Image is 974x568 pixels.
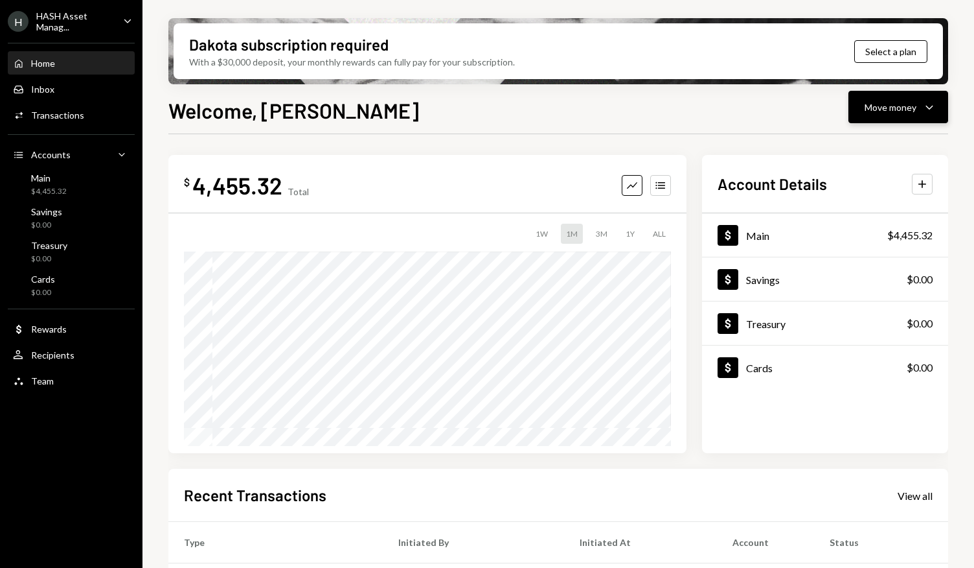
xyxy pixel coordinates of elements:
[8,369,135,392] a: Team
[746,230,769,242] div: Main
[189,34,389,55] div: Dakota subscription required
[8,343,135,366] a: Recipients
[31,324,67,335] div: Rewards
[865,101,916,114] div: Move money
[31,149,71,160] div: Accounts
[31,287,55,298] div: $0.00
[31,58,55,69] div: Home
[184,484,326,506] h2: Recent Transactions
[907,272,933,287] div: $0.00
[887,228,933,243] div: $4,455.32
[8,270,135,301] a: Cards$0.00
[591,224,613,244] div: 3M
[898,490,933,503] div: View all
[848,91,948,123] button: Move money
[288,186,309,197] div: Total
[854,40,927,63] button: Select a plan
[31,186,67,197] div: $4,455.32
[702,213,948,257] a: Main$4,455.32
[814,522,948,563] th: Status
[168,522,383,563] th: Type
[746,274,780,286] div: Savings
[383,522,563,563] th: Initiated By
[189,55,515,69] div: With a $30,000 deposit, your monthly rewards can fully pay for your subscription.
[31,274,55,285] div: Cards
[31,349,74,361] div: Recipients
[8,51,135,75] a: Home
[192,171,282,200] div: 4,455.32
[564,522,717,563] th: Initiated At
[31,254,67,265] div: $0.00
[648,224,671,244] div: ALL
[907,360,933,375] div: $0.00
[8,317,135,340] a: Rewards
[561,224,583,244] div: 1M
[184,176,190,189] div: $
[620,224,640,244] div: 1Y
[8,77,135,101] a: Inbox
[31,84,54,95] div: Inbox
[8,143,135,166] a: Accounts
[717,522,815,563] th: Account
[31,206,62,217] div: Savings
[907,316,933,331] div: $0.00
[746,318,786,330] div: Treasury
[718,173,827,195] h2: Account Details
[702,302,948,345] a: Treasury$0.00
[898,488,933,503] a: View all
[31,375,54,386] div: Team
[31,172,67,183] div: Main
[530,224,553,244] div: 1W
[8,202,135,233] a: Savings$0.00
[36,10,113,32] div: HASH Asset Manag...
[8,103,135,126] a: Transactions
[702,257,948,301] a: Savings$0.00
[31,110,84,121] div: Transactions
[8,11,28,32] div: H
[8,236,135,267] a: Treasury$0.00
[8,169,135,200] a: Main$4,455.32
[702,346,948,389] a: Cards$0.00
[31,220,62,231] div: $0.00
[168,97,419,123] h1: Welcome, [PERSON_NAME]
[31,240,67,251] div: Treasury
[746,362,773,374] div: Cards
